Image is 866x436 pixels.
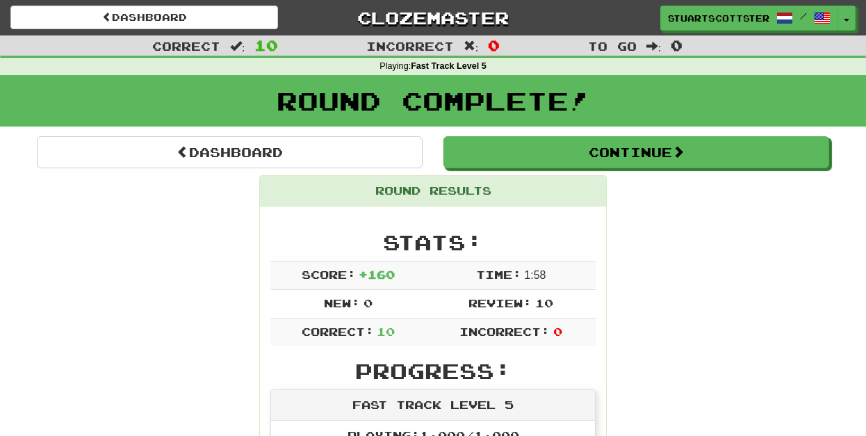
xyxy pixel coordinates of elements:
[299,6,566,30] a: Clozemaster
[588,39,637,53] span: To go
[464,40,479,52] span: :
[411,61,487,71] strong: Fast Track Level 5
[302,268,356,281] span: Score:
[488,37,500,54] span: 0
[668,12,769,24] span: stuartscottster
[324,296,360,309] span: New:
[524,269,546,281] span: 1 : 58
[37,136,423,168] a: Dashboard
[476,268,521,281] span: Time:
[443,136,829,168] button: Continue
[800,11,807,21] span: /
[5,87,861,115] h1: Round Complete!
[359,268,395,281] span: + 160
[459,325,550,338] span: Incorrect:
[660,6,838,31] a: stuartscottster /
[671,37,683,54] span: 0
[152,39,220,53] span: Correct
[270,231,596,254] h2: Stats:
[363,296,373,309] span: 0
[468,296,532,309] span: Review:
[230,40,245,52] span: :
[377,325,395,338] span: 10
[646,40,662,52] span: :
[260,176,606,207] div: Round Results
[302,325,374,338] span: Correct:
[270,360,596,382] h2: Progress:
[366,39,454,53] span: Incorrect
[535,296,553,309] span: 10
[10,6,278,29] a: Dashboard
[271,390,595,421] div: Fast Track Level 5
[553,325,562,338] span: 0
[254,37,278,54] span: 10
